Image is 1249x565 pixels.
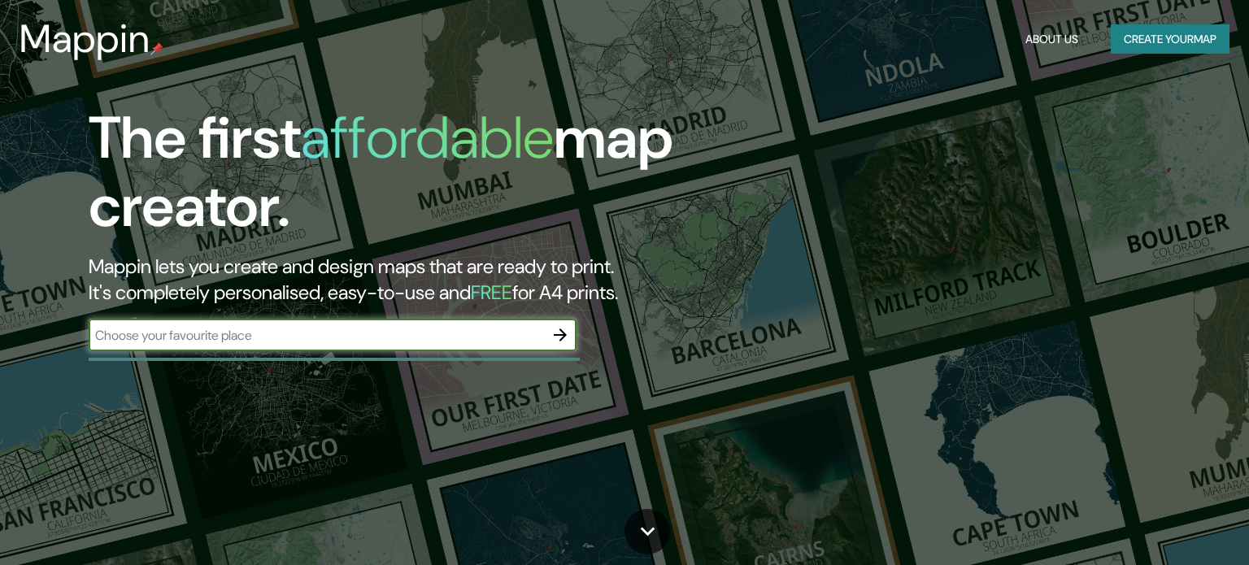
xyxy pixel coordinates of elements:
h1: affordable [301,100,554,176]
h2: Mappin lets you create and design maps that are ready to print. It's completely personalised, eas... [89,254,713,306]
input: Choose your favourite place [89,326,544,345]
img: mappin-pin [150,42,163,55]
h3: Mappin [20,16,150,62]
button: About Us [1019,24,1085,54]
h5: FREE [471,280,512,305]
button: Create yourmap [1111,24,1229,54]
h1: The first map creator. [89,104,713,254]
